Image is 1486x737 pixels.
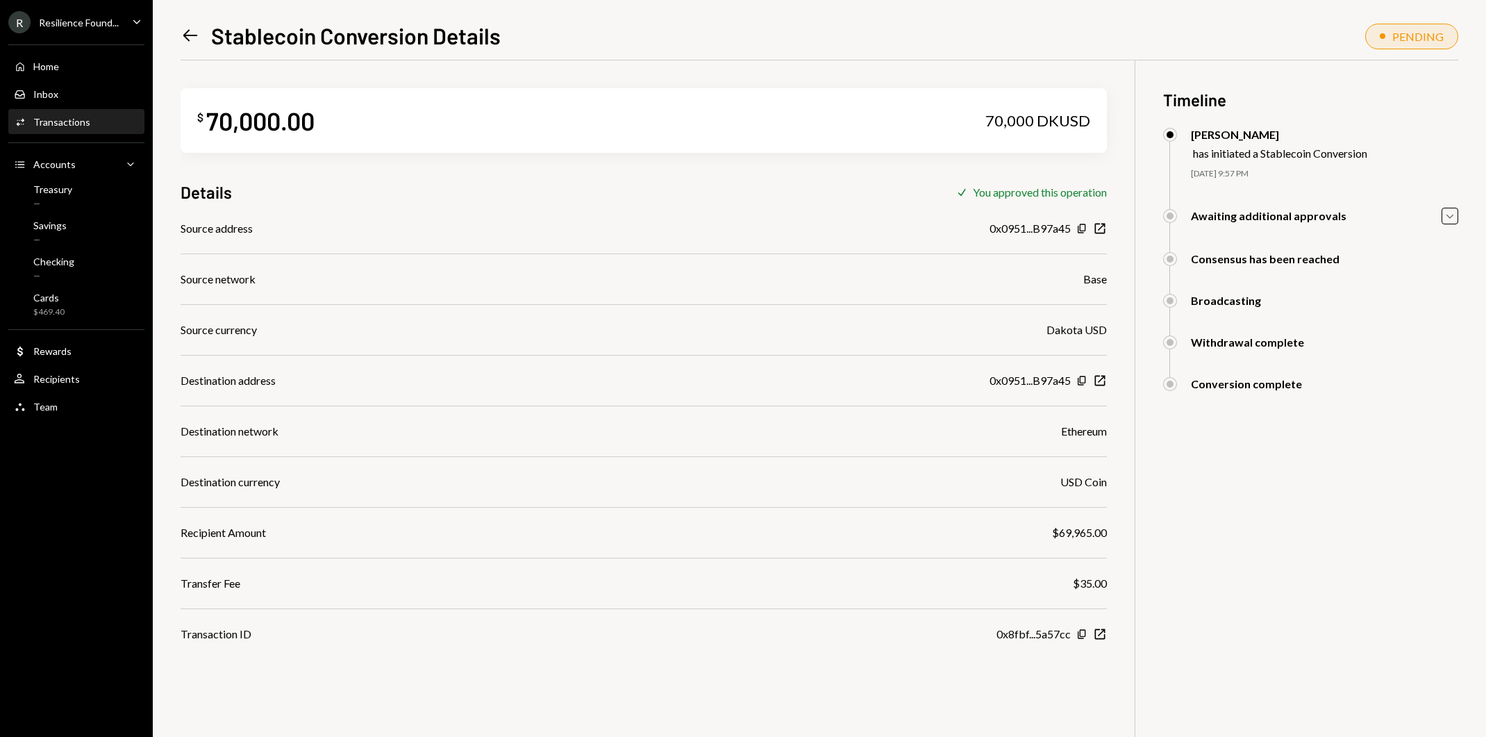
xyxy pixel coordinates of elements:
div: You approved this operation [973,185,1107,199]
div: 0x0951...B97a45 [990,372,1071,389]
a: Inbox [8,81,144,106]
a: Rewards [8,338,144,363]
a: Home [8,53,144,78]
div: — [33,270,74,282]
h3: Details [181,181,232,204]
div: Broadcasting [1191,294,1261,307]
a: Team [8,394,144,419]
div: Transactions [33,116,90,128]
div: USD Coin [1060,474,1107,490]
div: Awaiting additional approvals [1191,209,1346,222]
div: 0x8fbf...5a57cc [996,626,1071,643]
div: Withdrawal complete [1191,336,1304,349]
div: Inbox [33,88,58,100]
div: Dakota USD [1046,322,1107,338]
a: Recipients [8,366,144,391]
h1: Stablecoin Conversion Details [211,22,501,49]
a: Transactions [8,109,144,134]
div: 70,000.00 [206,105,315,136]
a: Treasury— [8,179,144,213]
div: Recipient Amount [181,524,266,541]
div: Ethereum [1061,423,1107,440]
div: Source address [181,220,253,237]
div: Savings [33,220,67,231]
div: R [8,11,31,33]
div: PENDING [1392,30,1444,43]
div: $469.40 [33,306,65,318]
div: Source currency [181,322,257,338]
div: Source network [181,271,256,288]
h3: Timeline [1163,88,1458,111]
div: Treasury [33,183,72,195]
div: Destination network [181,423,278,440]
div: 0x0951...B97a45 [990,220,1071,237]
div: Consensus has been reached [1191,252,1339,265]
div: Accounts [33,158,76,170]
div: has initiated a Stablecoin Conversion [1193,147,1367,160]
div: Checking [33,256,74,267]
div: Transaction ID [181,626,251,643]
div: — [33,234,67,246]
a: Cards$469.40 [8,288,144,321]
div: Recipients [33,373,80,385]
div: Destination address [181,372,276,389]
div: $69,965.00 [1052,524,1107,541]
div: $35.00 [1073,575,1107,592]
div: Transfer Fee [181,575,240,592]
div: Base [1083,271,1107,288]
div: Team [33,401,58,413]
div: Home [33,60,59,72]
div: $ [197,110,203,124]
div: Conversion complete [1191,377,1302,390]
a: Accounts [8,151,144,176]
div: Destination currency [181,474,280,490]
div: Resilience Found... [39,17,119,28]
div: 70,000 DKUSD [985,111,1090,131]
div: [DATE] 9:57 PM [1191,168,1458,180]
a: Savings— [8,215,144,249]
div: Cards [33,292,65,304]
div: [PERSON_NAME] [1191,128,1367,141]
a: Checking— [8,251,144,285]
div: — [33,198,72,210]
div: Rewards [33,345,72,357]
